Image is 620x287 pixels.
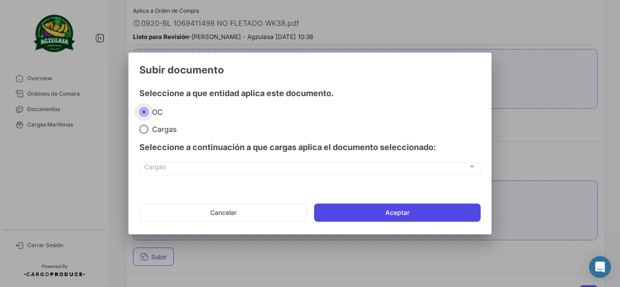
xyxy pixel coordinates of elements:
span: Cargas [148,125,177,134]
h4: Seleccione a que entidad aplica este documento. [139,87,481,100]
h4: Seleccione a continuación a que cargas aplica el documento seleccionado: [139,141,481,154]
span: OC [148,107,163,117]
button: Cancelar [139,204,307,222]
button: Aceptar [314,204,481,222]
div: Abrir Intercom Messenger [589,256,611,278]
h3: Subir documento [139,63,481,76]
span: Cargas [144,165,468,172]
